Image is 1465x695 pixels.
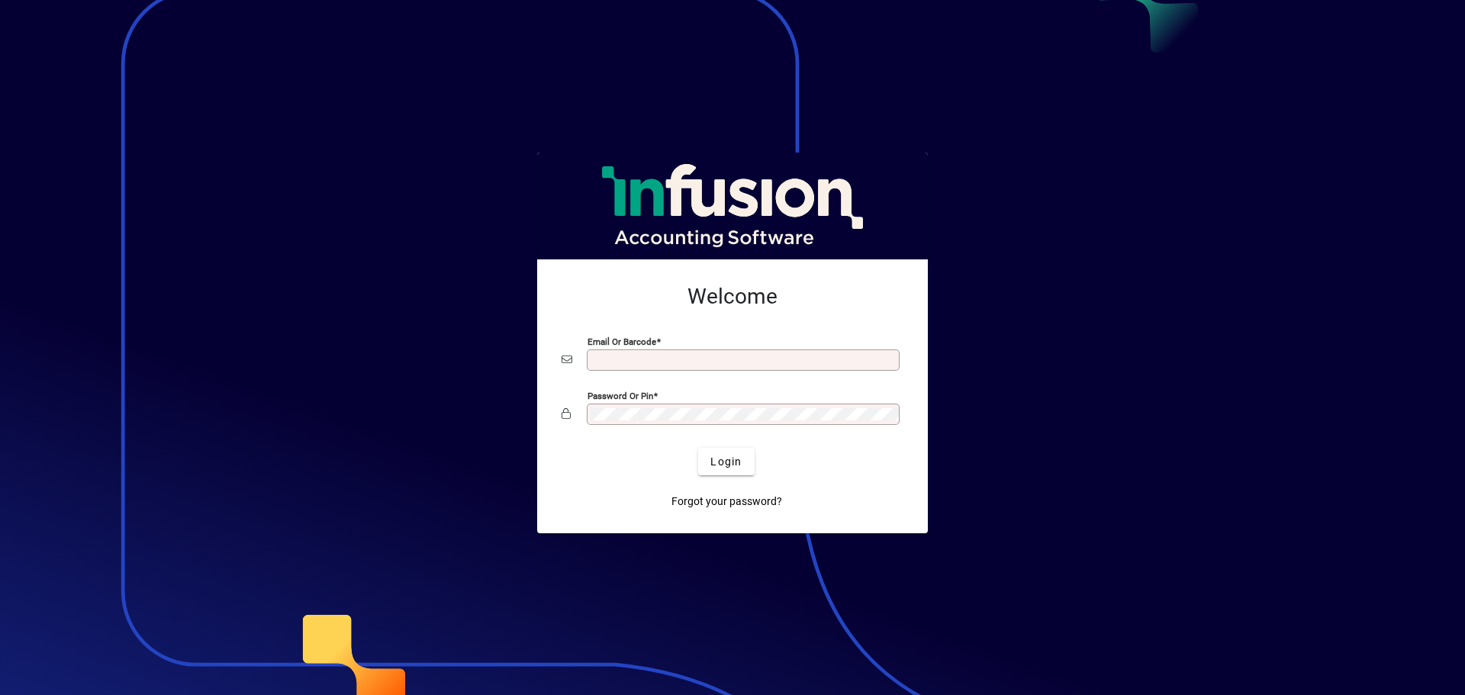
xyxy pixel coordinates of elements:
[588,391,653,401] mat-label: Password or Pin
[698,448,754,475] button: Login
[671,494,782,510] span: Forgot your password?
[710,454,742,470] span: Login
[665,487,788,515] a: Forgot your password?
[562,284,903,310] h2: Welcome
[588,336,656,347] mat-label: Email or Barcode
